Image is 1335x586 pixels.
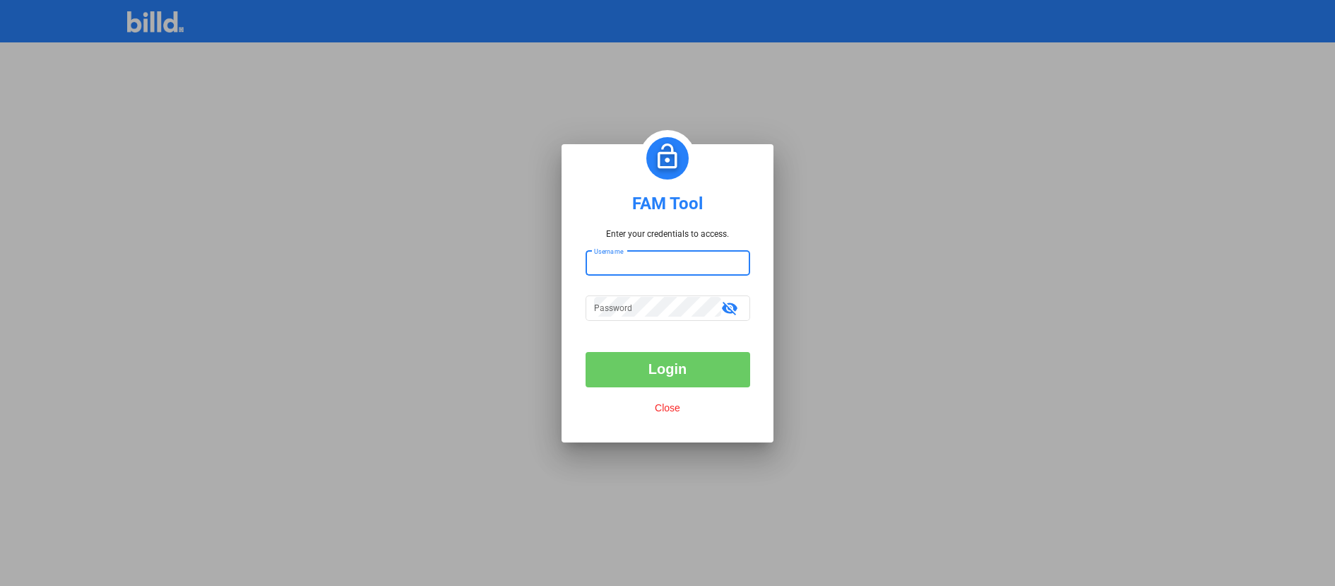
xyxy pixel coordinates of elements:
[721,299,738,316] mat-icon: visibility_off
[651,402,684,414] button: Close
[606,229,729,239] p: Enter your credentials to access.
[586,352,750,387] button: Login
[632,194,703,213] div: FAM Tool
[651,139,684,177] img: password.png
